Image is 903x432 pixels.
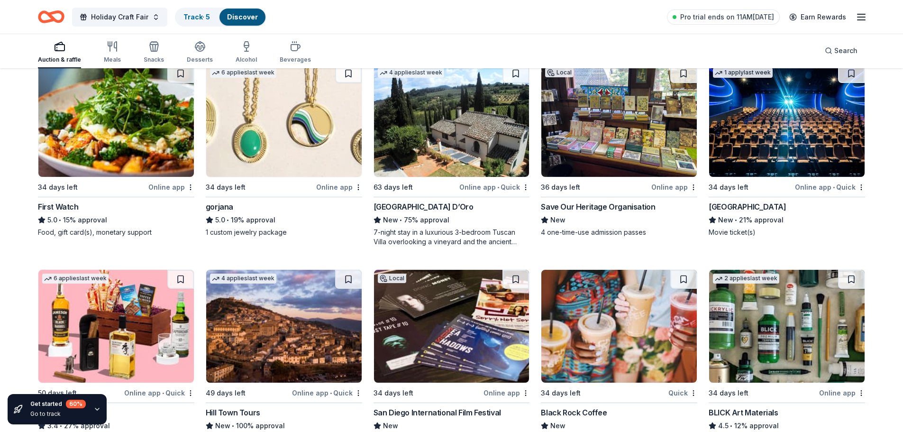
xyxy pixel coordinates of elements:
[378,274,406,283] div: Local
[215,420,230,432] span: New
[374,201,474,212] div: [GEOGRAPHIC_DATA] D’Oro
[709,270,865,383] img: Image for BLICK Art Materials
[709,228,865,237] div: Movie ticket(s)
[713,68,773,78] div: 1 apply last week
[459,181,529,193] div: Online app Quick
[709,201,786,212] div: [GEOGRAPHIC_DATA]
[206,64,362,237] a: Image for gorjana6 applieslast week34 days leftOnline appgorjana5.0•19% approval1 custom jewelry ...
[709,182,748,193] div: 34 days left
[42,274,109,284] div: 6 applies last week
[187,37,213,68] button: Desserts
[206,270,362,383] img: Image for Hill Town Tours
[668,387,697,399] div: Quick
[718,214,733,226] span: New
[374,387,413,399] div: 34 days left
[162,389,164,397] span: •
[709,64,865,177] img: Image for Cinépolis
[187,56,213,64] div: Desserts
[206,64,362,177] img: Image for gorjana
[66,400,86,408] div: 60 %
[541,182,580,193] div: 36 days left
[330,389,332,397] span: •
[833,184,835,191] span: •
[667,9,780,25] a: Pro trial ends on 11AM[DATE]
[784,9,852,26] a: Earn Rewards
[38,201,79,212] div: First Watch
[709,387,748,399] div: 34 days left
[206,420,362,432] div: 100% approval
[709,407,778,418] div: BLICK Art Materials
[795,181,865,193] div: Online app Quick
[383,214,398,226] span: New
[400,216,402,224] span: •
[206,228,362,237] div: 1 custom jewelry package
[59,216,61,224] span: •
[735,216,738,224] span: •
[374,214,530,226] div: 75% approval
[483,387,529,399] div: Online app
[104,37,121,68] button: Meals
[206,214,362,226] div: 19% approval
[834,45,857,56] span: Search
[374,64,530,247] a: Image for Villa Sogni D’Oro4 applieslast week63 days leftOnline app•Quick[GEOGRAPHIC_DATA] D’OroN...
[280,37,311,68] button: Beverages
[210,68,276,78] div: 6 applies last week
[38,228,194,237] div: Food, gift card(s), monetary support
[175,8,266,27] button: Track· 5Discover
[91,11,148,23] span: Holiday Craft Fair
[541,64,697,177] img: Image for Save Our Heritage Organisation
[374,270,529,383] img: Image for San Diego International Film Festival
[227,13,258,21] a: Discover
[47,214,57,226] span: 5.0
[227,216,229,224] span: •
[38,56,81,64] div: Auction & raffle
[550,214,566,226] span: New
[148,181,194,193] div: Online app
[374,228,530,247] div: 7-night stay in a luxurious 3-bedroom Tuscan Villa overlooking a vineyard and the ancient walled ...
[206,201,233,212] div: gorjana
[206,182,246,193] div: 34 days left
[817,41,865,60] button: Search
[236,56,257,64] div: Alcohol
[183,13,210,21] a: Track· 5
[292,387,362,399] div: Online app Quick
[541,228,697,237] div: 4 one-time-use admission passes
[651,181,697,193] div: Online app
[215,214,225,226] span: 5.0
[709,214,865,226] div: 21% approval
[541,407,607,418] div: Black Rock Coffee
[709,420,865,432] div: 12% approval
[38,64,194,177] img: Image for First Watch
[104,56,121,64] div: Meals
[819,387,865,399] div: Online app
[38,64,194,237] a: Image for First Watch34 days leftOnline appFirst Watch5.0•15% approvalFood, gift card(s), monetar...
[374,64,529,177] img: Image for Villa Sogni D’Oro
[541,387,581,399] div: 34 days left
[30,410,86,418] div: Go to track
[680,11,774,23] span: Pro trial ends on 11AM[DATE]
[280,56,311,64] div: Beverages
[38,37,81,68] button: Auction & raffle
[718,420,729,432] span: 4.5
[144,37,164,68] button: Snacks
[316,181,362,193] div: Online app
[730,422,733,430] span: •
[232,422,234,430] span: •
[709,64,865,237] a: Image for Cinépolis1 applylast week34 days leftOnline app•Quick[GEOGRAPHIC_DATA]New•21% approvalM...
[210,274,276,284] div: 4 applies last week
[545,68,574,77] div: Local
[206,387,246,399] div: 49 days left
[378,68,444,78] div: 4 applies last week
[38,182,78,193] div: 34 days left
[541,64,697,237] a: Image for Save Our Heritage OrganisationLocal36 days leftOnline appSave Our Heritage Organisation...
[30,400,86,408] div: Get started
[374,407,501,418] div: San Diego International Film Festival
[497,184,499,191] span: •
[236,37,257,68] button: Alcohol
[144,56,164,64] div: Snacks
[541,201,655,212] div: Save Our Heritage Organisation
[206,407,260,418] div: Hill Town Tours
[38,6,64,28] a: Home
[38,270,194,383] img: Image for The BroBasket
[550,420,566,432] span: New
